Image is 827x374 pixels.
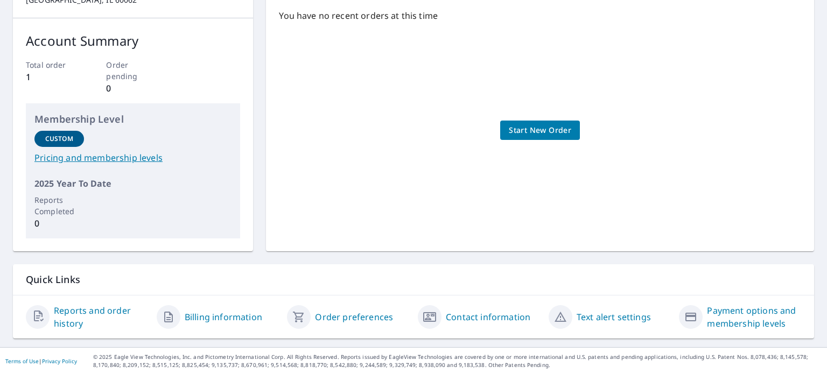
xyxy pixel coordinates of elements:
a: Payment options and membership levels [707,304,801,330]
p: Account Summary [26,31,240,51]
a: Text alert settings [577,311,651,323]
p: 0 [34,217,84,230]
p: 1 [26,70,80,83]
a: Pricing and membership levels [34,151,232,164]
p: 2025 Year To Date [34,177,232,190]
a: Start New Order [500,121,580,140]
p: Quick Links [26,273,801,286]
p: Membership Level [34,112,232,126]
p: You have no recent orders at this time [279,9,801,22]
a: Contact information [446,311,530,323]
span: Start New Order [509,124,571,137]
a: Terms of Use [5,357,39,365]
p: Reports Completed [34,194,84,217]
p: © 2025 Eagle View Technologies, Inc. and Pictometry International Corp. All Rights Reserved. Repo... [93,353,822,369]
a: Privacy Policy [42,357,77,365]
p: Custom [45,134,73,144]
p: Total order [26,59,80,70]
p: 0 [106,82,160,95]
p: Order pending [106,59,160,82]
a: Order preferences [315,311,393,323]
p: | [5,358,77,364]
a: Reports and order history [54,304,148,330]
a: Billing information [185,311,262,323]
